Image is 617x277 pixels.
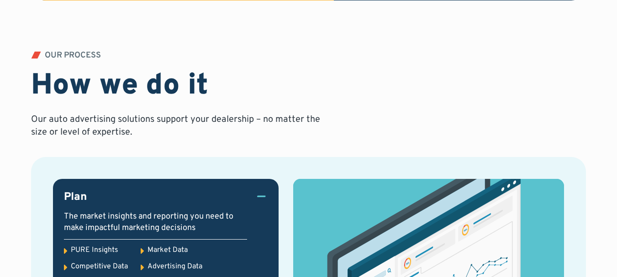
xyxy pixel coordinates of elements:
div: PURE Insights [71,245,118,255]
h3: Plan [64,190,87,205]
div: Market Data [148,245,188,255]
div: Competitive Data [71,261,128,272]
p: Our auto advertising solutions support your dealership – no matter the size or level of expertise. [31,113,323,139]
div: Advertising Data [148,261,202,272]
div: OUR PROCESS [45,52,101,60]
h2: How we do it [31,69,208,104]
div: The market insights and reporting you need to make impactful marketing decisions [64,211,248,234]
